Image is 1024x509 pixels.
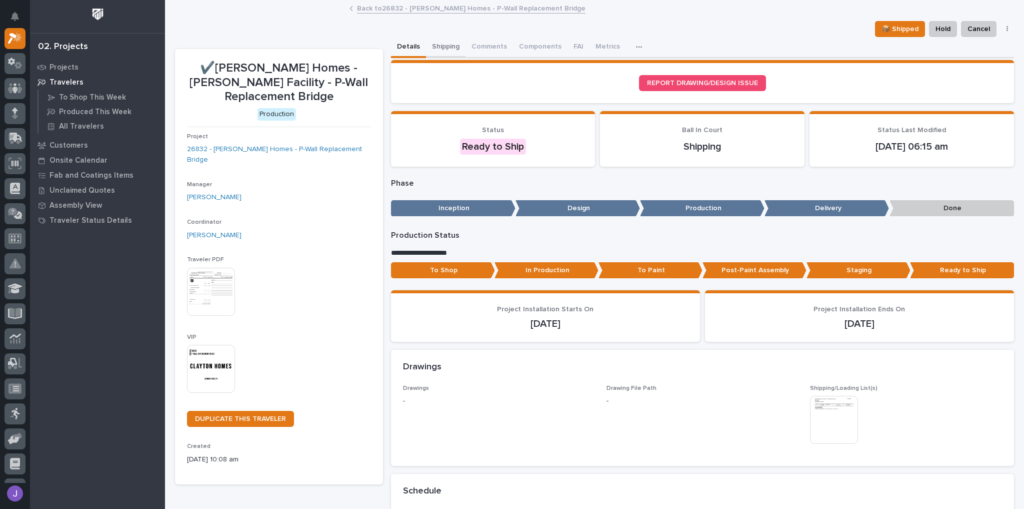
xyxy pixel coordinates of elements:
h2: Drawings [403,362,441,373]
p: Onsite Calendar [49,156,107,165]
p: Production Status [391,231,1014,240]
p: Travelers [49,78,83,87]
p: - [403,396,594,406]
p: Post-Paint Assembly [702,262,806,279]
span: Status Last Modified [877,127,946,134]
p: Design [515,200,640,217]
div: Ready to Ship [460,139,526,155]
p: [DATE] 10:08 am [187,454,371,465]
span: Coordinator [187,219,221,225]
a: Onsite Calendar [30,153,165,168]
p: Produced This Week [59,108,131,117]
a: DUPLICATE THIS TRAVELER [187,411,294,427]
p: Ready to Ship [910,262,1014,279]
h2: Schedule [403,486,441,497]
span: Traveler PDF [187,257,224,263]
p: - [606,396,608,406]
span: Project [187,134,208,140]
p: Phase [391,179,1014,188]
button: users-avatar [4,483,25,504]
button: FAI [567,37,589,58]
span: 📦 Shipped [881,23,918,35]
p: Customers [49,141,88,150]
p: To Shop This Week [59,93,126,102]
p: Staging [806,262,910,279]
button: Shipping [426,37,465,58]
p: Delivery [764,200,889,217]
a: All Travelers [38,119,165,133]
button: Comments [465,37,513,58]
span: Project Installation Ends On [813,306,905,313]
div: 02. Projects [38,42,88,53]
a: [PERSON_NAME] [187,192,241,203]
button: Details [391,37,426,58]
p: Fab and Coatings Items [49,171,133,180]
a: Assembly View [30,198,165,213]
button: Notifications [4,6,25,27]
p: In Production [494,262,598,279]
a: 26832 - [PERSON_NAME] Homes - P-Wall Replacement Bridge [187,144,371,165]
button: Components [513,37,567,58]
a: Unclaimed Quotes [30,183,165,198]
button: Hold [929,21,957,37]
button: Cancel [961,21,996,37]
span: Cancel [967,23,990,35]
a: Customers [30,138,165,153]
p: Inception [391,200,515,217]
p: [DATE] [403,318,688,330]
p: [DATE] 06:15 am [821,141,1002,153]
span: Drawings [403,385,429,391]
p: Production [640,200,764,217]
span: Hold [935,23,950,35]
p: Projects [49,63,78,72]
p: Traveler Status Details [49,216,132,225]
p: Unclaimed Quotes [49,186,115,195]
a: Produced This Week [38,105,165,119]
a: Back to26832 - [PERSON_NAME] Homes - P-Wall Replacement Bridge [357,2,585,14]
a: To Shop This Week [38,90,165,104]
button: 📦 Shipped [875,21,925,37]
p: To Shop [391,262,495,279]
p: Done [889,200,1014,217]
img: Workspace Logo [88,5,107,24]
span: Manager [187,182,212,188]
span: Created [187,443,210,449]
span: REPORT DRAWING/DESIGN ISSUE [647,80,758,87]
p: All Travelers [59,122,104,131]
span: Status [482,127,504,134]
a: Traveler Status Details [30,213,165,228]
p: Shipping [612,141,792,153]
a: [PERSON_NAME] [187,230,241,241]
a: Travelers [30,75,165,90]
p: To Paint [598,262,702,279]
a: REPORT DRAWING/DESIGN ISSUE [639,75,766,91]
p: Assembly View [49,201,102,210]
p: [DATE] [717,318,1002,330]
button: Metrics [589,37,626,58]
span: Project Installation Starts On [497,306,593,313]
span: Shipping/Loading List(s) [810,385,877,391]
span: VIP [187,334,196,340]
span: Ball In Court [682,127,722,134]
span: DUPLICATE THIS TRAVELER [195,415,286,422]
div: Notifications [12,12,25,28]
a: Projects [30,60,165,75]
p: ✔️[PERSON_NAME] Homes - [PERSON_NAME] Facility - P-Wall Replacement Bridge [187,61,371,104]
span: Drawing File Path [606,385,656,391]
a: Fab and Coatings Items [30,168,165,183]
div: Production [257,108,296,121]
